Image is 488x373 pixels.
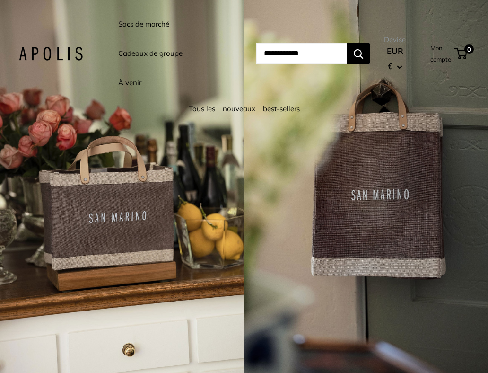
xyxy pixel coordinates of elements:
[118,19,169,28] font: Sacs de marché
[430,42,451,65] a: Mon compte
[384,35,406,44] font: Devise
[118,49,183,58] font: Cadeaux de groupe
[118,47,183,60] a: Cadeaux de groupe
[19,47,83,61] img: Apolis
[223,104,255,113] a: nouveaux
[467,45,471,53] font: 0
[189,104,215,113] a: Tous les
[118,76,141,89] a: À venir
[263,104,300,113] a: best-sellers
[118,18,169,31] a: Sacs de marché
[430,44,451,63] font: Mon compte
[256,43,347,64] input: Recherche...
[387,46,403,71] font: EUR €
[455,48,467,59] a: 0
[118,78,141,87] font: À venir
[347,43,370,64] button: Recherche
[384,44,406,74] button: EUR €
